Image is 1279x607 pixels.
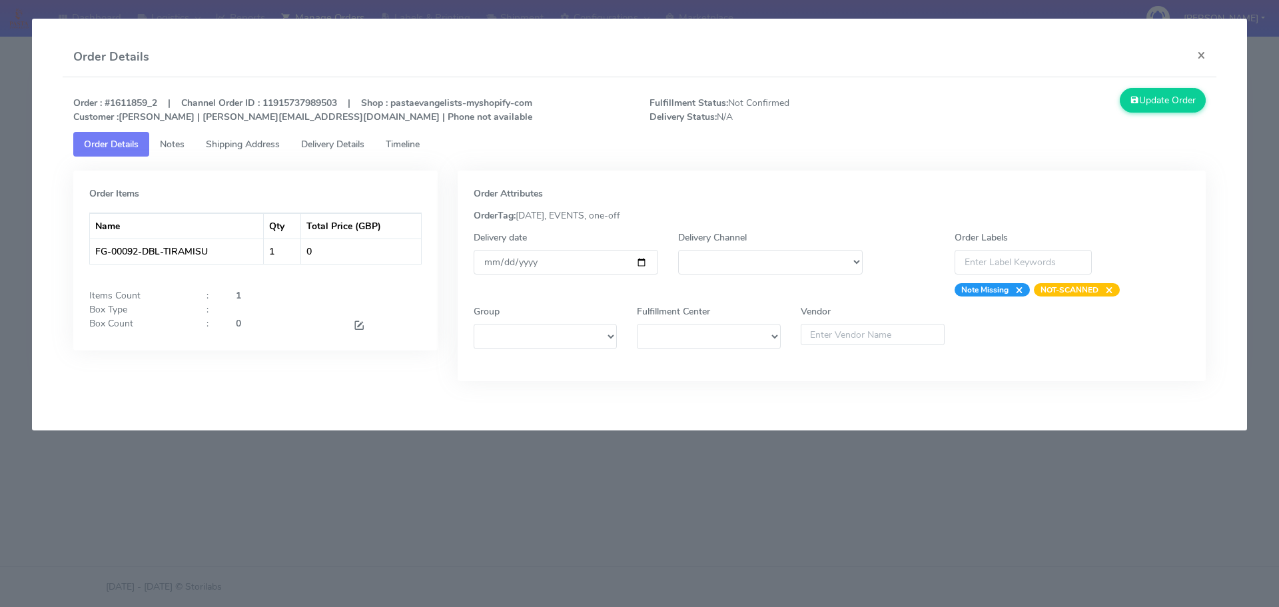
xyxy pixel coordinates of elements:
[649,111,717,123] strong: Delivery Status:
[1120,88,1206,113] button: Update Order
[474,209,516,222] strong: OrderTag:
[801,304,831,318] label: Vendor
[264,213,301,239] th: Qty
[474,304,500,318] label: Group
[90,239,264,264] td: FG-00092-DBL-TIRAMISU
[1009,283,1023,297] span: ×
[90,213,264,239] th: Name
[464,209,1200,223] div: [DATE], EVENTS, one-off
[84,138,139,151] span: Order Details
[197,316,226,334] div: :
[197,289,226,303] div: :
[160,138,185,151] span: Notes
[301,213,421,239] th: Total Price (GBP)
[73,48,149,66] h4: Order Details
[301,239,421,264] td: 0
[1098,283,1113,297] span: ×
[236,317,241,330] strong: 0
[301,138,364,151] span: Delivery Details
[206,138,280,151] span: Shipping Address
[79,316,197,334] div: Box Count
[955,250,1092,275] input: Enter Label Keywords
[639,96,928,124] span: Not Confirmed N/A
[73,97,532,123] strong: Order : #1611859_2 | Channel Order ID : 11915737989503 | Shop : pastaevangelists-myshopify-com [P...
[474,231,527,245] label: Delivery date
[79,303,197,316] div: Box Type
[386,138,420,151] span: Timeline
[678,231,747,245] label: Delivery Channel
[79,289,197,303] div: Items Count
[73,111,119,123] strong: Customer :
[474,187,543,200] strong: Order Attributes
[73,132,1206,157] ul: Tabs
[1186,37,1216,73] button: Close
[1041,285,1098,295] strong: NOT-SCANNED
[955,231,1008,245] label: Order Labels
[801,324,945,345] input: Enter Vendor Name
[264,239,301,264] td: 1
[197,303,226,316] div: :
[637,304,710,318] label: Fulfillment Center
[649,97,728,109] strong: Fulfillment Status:
[236,289,241,302] strong: 1
[961,285,1009,295] strong: Note Missing
[89,187,139,200] strong: Order Items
